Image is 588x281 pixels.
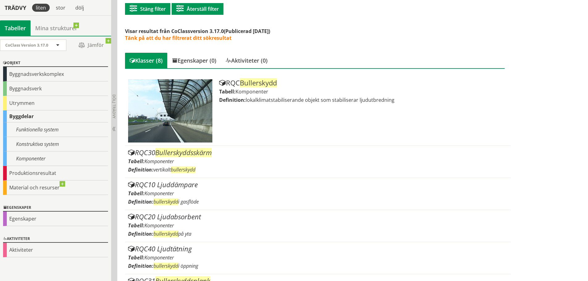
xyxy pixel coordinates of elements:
[153,198,178,205] span: bullerskydd
[3,122,108,137] div: Funktionella system
[52,4,69,12] div: stor
[125,3,170,15] button: Stäng filter
[224,28,270,35] span: (Publicerad [DATE])
[125,28,224,35] span: Visar resultat från CoClassversion 3.17.0
[3,151,108,166] div: Komponenter
[72,4,88,12] div: dölj
[171,166,195,173] span: bullerskydd
[3,180,108,195] div: Material och resurser
[219,79,507,87] div: RQC
[219,97,246,103] label: Definition:
[128,245,507,253] div: RQC40 Ljudtätning
[3,235,108,243] div: Aktiviteter
[128,79,212,143] img: Tabell
[128,158,144,165] label: Tabell:
[236,88,268,95] span: Komponenter
[128,198,153,205] label: Definition:
[3,60,108,67] div: Objekt
[128,230,153,237] label: Definition:
[3,96,108,110] div: Utrymmen
[144,222,174,229] span: Komponenter
[1,4,30,11] div: Trädvy
[144,158,174,165] span: Komponenter
[128,166,153,173] label: Definition:
[153,262,198,269] span: i öppning
[246,97,394,103] span: lokalklimatstabiliserande objekt som stabiliserar ljudutbredning
[125,53,167,68] div: Klasser (8)
[3,81,108,96] div: Byggnadsverk
[128,222,144,229] label: Tabell:
[128,254,144,261] label: Tabell:
[73,40,110,51] span: Jämför
[240,78,277,87] span: Bullerskydd
[128,213,507,221] div: RQC20 Ljudabsorbent
[221,53,272,68] div: Aktiviteter (0)
[125,35,231,41] span: Tänk på att du har filtrerat ditt sökresultat
[3,67,108,81] div: Byggnadsverkskomplex
[3,212,108,226] div: Egenskaper
[128,262,153,269] label: Definition:
[144,190,174,197] span: Komponenter
[3,204,108,212] div: Egenskaper
[172,3,223,15] button: Återställ filter
[167,53,221,68] div: Egenskaper (0)
[153,198,199,205] span: i gasflöde
[31,20,82,36] a: Mina strukturer
[219,88,236,95] label: Tabell:
[155,148,212,157] span: Bullerskyddsskärm
[128,149,507,156] div: RQC30
[32,4,50,12] div: liten
[3,166,108,180] div: Produktionsresultat
[3,137,108,151] div: Konstruktiva system
[144,254,174,261] span: Komponenter
[111,94,117,118] span: Dölj trädvy
[153,262,178,269] span: bullerskydd
[3,110,108,122] div: Byggdelar
[153,230,191,237] span: på yta
[128,190,144,197] label: Tabell:
[3,243,108,257] div: Aktiviteter
[153,230,178,237] span: bullerskydd
[5,42,48,48] span: CoClass Version 3.17.0
[153,166,195,173] span: vertikalt
[128,181,507,188] div: RQC10 Ljuddämpare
